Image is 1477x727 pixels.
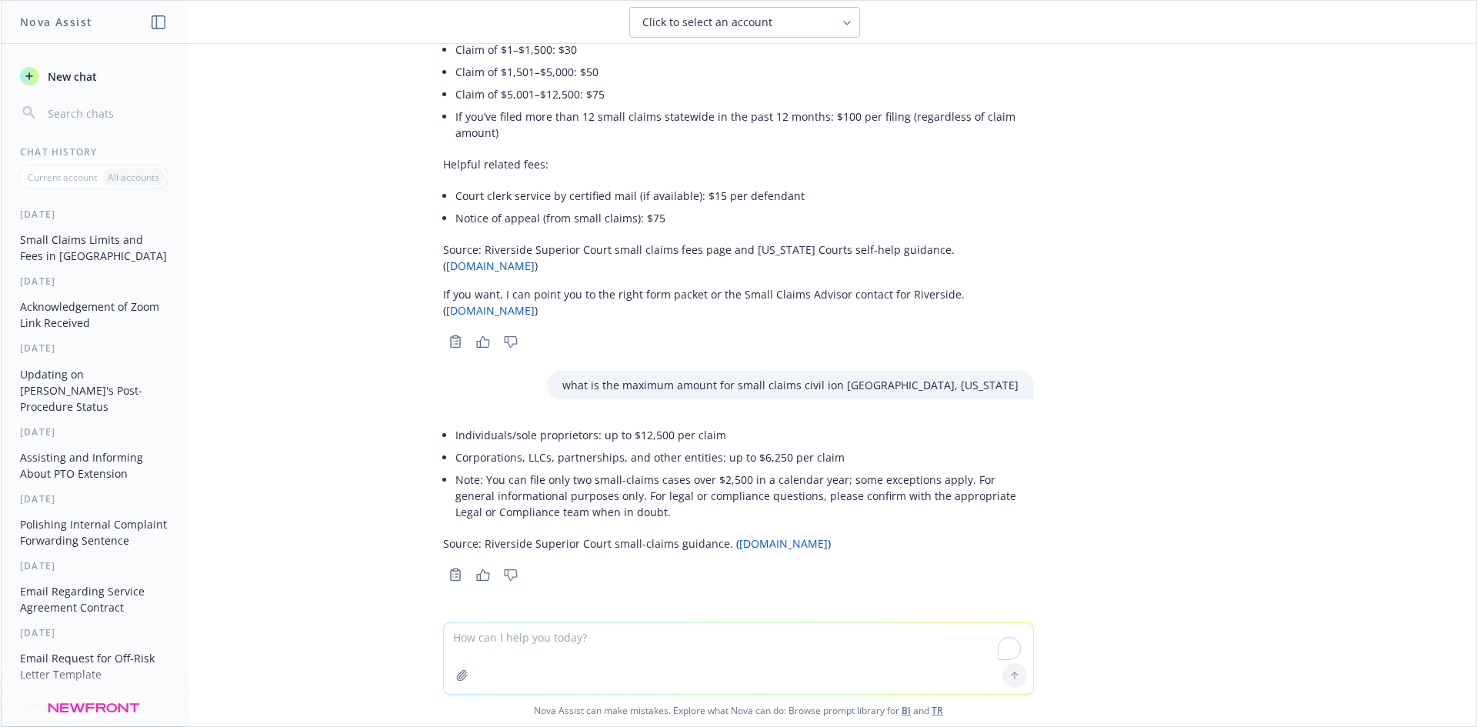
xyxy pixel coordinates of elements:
[455,446,1034,469] li: Corporations, LLCs, partnerships, and other entities: up to $6,250 per claim
[562,377,1019,393] p: what is the maximum amount for small claims civil ion [GEOGRAPHIC_DATA], [US_STATE]
[444,623,1033,694] textarea: To enrich screen reader interactions, please activate Accessibility in Grammarly extension settings
[2,425,185,439] div: [DATE]
[455,38,1034,61] li: Claim of $1–$1,500: $30
[14,645,173,687] button: Email Request for Off-Risk Letter Template
[108,171,159,184] p: All accounts
[446,303,535,318] a: [DOMAIN_NAME]
[14,445,173,486] button: Assisting and Informing About PTO Extension
[443,156,1034,172] p: Helpful related fees:
[2,626,185,639] div: [DATE]
[448,568,462,582] svg: Copy to clipboard
[2,559,185,572] div: [DATE]
[455,469,1034,523] li: Note: You can file only two small-claims cases over $2,500 in a calendar year; some exceptions ap...
[629,7,860,38] button: Click to select an account
[443,242,1034,274] p: Source: Riverside Superior Court small claims fees page and [US_STATE] Courts self-help guidance....
[455,83,1034,105] li: Claim of $5,001–$12,500: $75
[902,704,911,717] a: BI
[448,335,462,348] svg: Copy to clipboard
[446,258,535,273] a: [DOMAIN_NAME]
[2,275,185,288] div: [DATE]
[2,145,185,158] div: Chat History
[2,342,185,355] div: [DATE]
[2,492,185,505] div: [DATE]
[498,331,523,352] button: Thumbs down
[443,286,1034,318] p: If you want, I can point you to the right form packet or the Small Claims Advisor contact for Riv...
[14,62,173,90] button: New chat
[498,564,523,585] button: Thumbs down
[7,695,1470,726] span: Nova Assist can make mistakes. Explore what Nova can do: Browse prompt library for and
[455,207,1034,229] li: Notice of appeal (from small claims): $75
[14,362,173,419] button: Updating on [PERSON_NAME]'s Post-Procedure Status
[20,14,92,30] h1: Nova Assist
[45,102,167,124] input: Search chats
[932,704,943,717] a: TR
[28,171,97,184] p: Current account
[642,15,772,30] span: Click to select an account
[14,294,173,335] button: Acknowledgement of Zoom Link Received
[2,208,185,221] div: [DATE]
[455,105,1034,144] li: If you’ve filed more than 12 small claims statewide in the past 12 months: $100 per filing (regar...
[455,424,1034,446] li: Individuals/sole proprietors: up to $12,500 per claim
[14,579,173,620] button: Email Regarding Service Agreement Contract
[739,536,828,551] a: [DOMAIN_NAME]
[45,68,97,85] span: New chat
[455,61,1034,83] li: Claim of $1,501–$5,000: $50
[455,185,1034,207] li: Court clerk service by certified mail (if available): $15 per defendant
[14,227,173,268] button: Small Claims Limits and Fees in [GEOGRAPHIC_DATA]
[443,535,1034,552] p: Source: Riverside Superior Court small-claims guidance. ( )
[14,512,173,553] button: Polishing Internal Complaint Forwarding Sentence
